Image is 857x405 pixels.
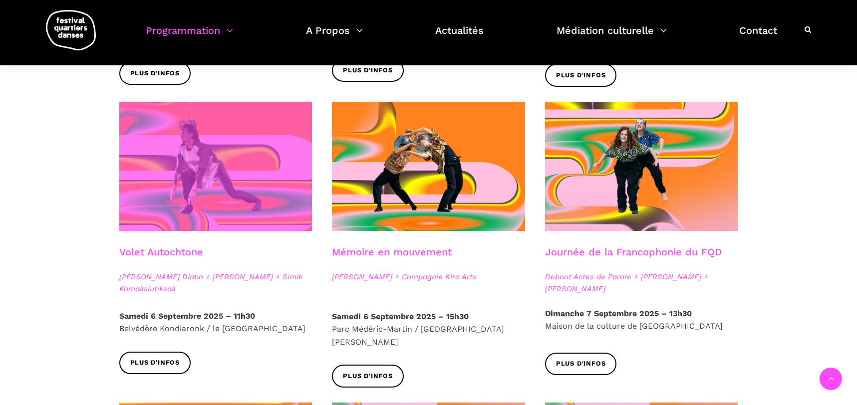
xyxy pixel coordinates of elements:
strong: Samedi 6 Septembre 2025 – 15h30 [332,312,469,321]
a: Plus d'infos [119,352,191,374]
span: Plus d'infos [556,359,606,369]
span: Plus d'infos [343,65,393,76]
a: Mémoire en mouvement [332,246,452,258]
span: [PERSON_NAME] + Compagnie Kira Arts [332,271,525,283]
p: Parc Médéric-Martin / [GEOGRAPHIC_DATA][PERSON_NAME] [332,310,525,349]
a: A Propos [306,22,363,51]
a: Programmation [146,22,233,51]
a: Journée de la Francophonie du FQD [545,246,722,258]
a: Actualités [435,22,484,51]
span: Plus d'infos [130,68,180,79]
a: Médiation culturelle [557,22,667,51]
span: Debout Actes de Parole + [PERSON_NAME] + [PERSON_NAME] [545,271,738,295]
span: [PERSON_NAME] Diabo + [PERSON_NAME] + Simik Komaksiutiksak [119,271,312,295]
img: logo-fqd-med [46,10,96,50]
p: Maison de la culture de [GEOGRAPHIC_DATA] [545,307,738,333]
a: Plus d'infos [119,62,191,84]
strong: Dimanche 7 Septembre 2025 – 13h30 [545,309,692,318]
a: Plus d'infos [332,59,404,81]
p: Belvédère Kondiaronk / le [GEOGRAPHIC_DATA] [119,310,312,335]
a: Plus d'infos [545,64,617,86]
a: Plus d'infos [332,365,404,387]
span: Plus d'infos [130,358,180,368]
span: Plus d'infos [556,70,606,81]
span: Plus d'infos [343,371,393,382]
strong: Samedi 6 Septembre 2025 – 11h30 [119,311,255,321]
a: Plus d'infos [545,353,617,375]
a: Volet Autochtone [119,246,203,258]
a: Contact [739,22,777,51]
